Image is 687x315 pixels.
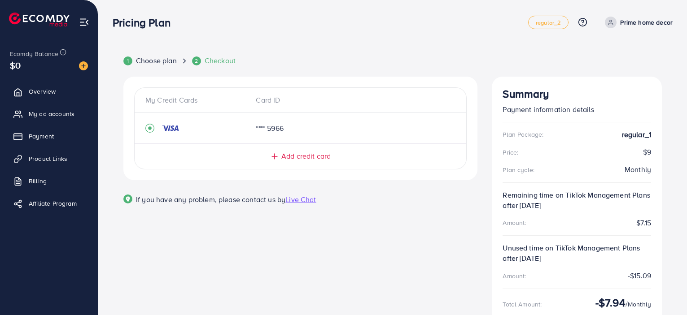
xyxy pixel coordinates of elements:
div: My Credit Cards [145,95,249,105]
span: Overview [29,87,56,96]
img: logo [9,13,70,26]
h3: Pricing Plan [113,16,178,29]
p: Prime home decor [620,17,673,28]
div: Card ID [249,95,352,105]
a: Payment [7,127,91,145]
div: Price: [503,148,518,157]
div: Remaining time on TikTok Management Plans after [DATE] [503,190,651,211]
div: -$15.09 [628,271,651,281]
div: / [595,296,651,313]
a: Product Links [7,150,91,168]
span: Monthly [628,300,651,309]
h3: Summary [503,87,651,100]
svg: record circle [145,124,154,133]
div: Amount: [503,218,526,227]
h3: -$7.94 [595,296,626,309]
span: My ad accounts [29,109,74,118]
span: Checkout [205,56,236,66]
span: Payment [29,132,54,141]
span: If you have any problem, please contact us by [136,194,285,204]
div: Plan cycle: [503,165,534,174]
div: Unused time on TikTok Management Plans after [DATE] [503,243,651,263]
div: 2 [192,56,201,65]
img: credit [162,125,179,132]
div: Amount: [503,272,526,280]
img: image [79,61,88,70]
span: Choose plan [136,56,177,66]
img: menu [79,17,89,27]
div: Total Amount: [503,300,542,309]
span: Add credit card [281,151,331,161]
a: Affiliate Program [7,194,91,212]
a: Billing [7,172,91,190]
img: Popup guide [123,194,132,203]
a: regular_2 [528,16,569,29]
span: Affiliate Program [29,199,77,208]
a: Prime home decor [601,17,673,28]
span: Live Chat [285,194,316,204]
span: Product Links [29,154,67,163]
span: Ecomdy Balance [10,49,58,58]
div: Monthly [625,164,651,175]
div: $9 [503,147,651,157]
iframe: Chat [649,275,680,308]
a: Overview [7,82,91,100]
strong: regular_1 [622,129,651,140]
a: My ad accounts [7,105,91,123]
span: $0 [10,59,21,72]
div: Plan Package: [503,130,543,139]
div: 1 [123,56,132,65]
p: Payment information details [503,104,651,115]
div: $7.15 [636,218,651,228]
span: Billing [29,177,47,186]
span: regular_2 [536,20,561,26]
